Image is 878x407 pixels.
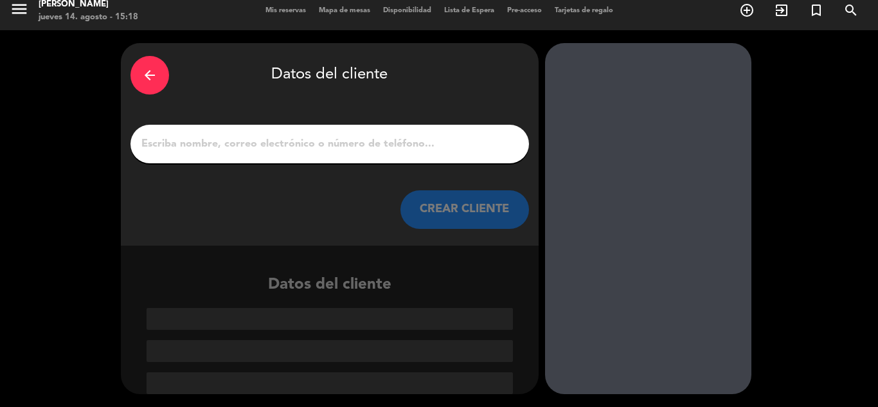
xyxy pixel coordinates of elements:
div: Datos del cliente [130,53,529,98]
i: exit_to_app [774,3,789,18]
i: arrow_back [142,68,157,83]
i: add_circle_outline [739,3,755,18]
button: CREAR CLIENTE [400,190,529,229]
span: Pre-acceso [501,7,548,14]
i: search [843,3,859,18]
span: Mis reservas [259,7,312,14]
div: Datos del cliente [121,273,539,394]
span: Lista de Espera [438,7,501,14]
span: Tarjetas de regalo [548,7,620,14]
div: jueves 14. agosto - 15:18 [39,11,138,24]
span: Disponibilidad [377,7,438,14]
i: turned_in_not [809,3,824,18]
span: Mapa de mesas [312,7,377,14]
input: Escriba nombre, correo electrónico o número de teléfono... [140,135,519,153]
